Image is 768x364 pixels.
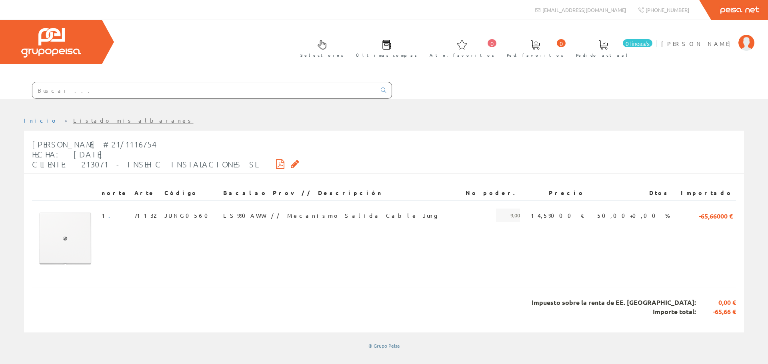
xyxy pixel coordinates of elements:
font: 0 [560,41,563,47]
i: Descargar PDF [276,161,284,167]
font: Importado [681,189,733,196]
font: No poder. [466,189,520,196]
img: Foto artículo (150x150) [35,209,95,269]
font: Ped. favoritos [507,52,564,58]
a: Inicio [24,117,58,124]
a: . [108,212,115,219]
a: Selectores [292,33,348,62]
font: [PERSON_NAME] [661,40,734,47]
font: Dtos [649,189,670,196]
font: 0,00 € [718,298,736,306]
font: Precio [549,189,585,196]
font: 71132 [134,212,156,219]
font: 0 [490,41,494,47]
font: Arte. favoritos [430,52,494,58]
font: Fecha: [DATE] [32,149,103,159]
font: Cliente: 213071 - INSEFIC INSTALACIONES SL [32,159,257,169]
font: norte [102,189,128,196]
font: 1 [102,212,108,219]
a: Listado mis albaranes [73,117,194,124]
font: 14,59000 € [531,212,585,219]
font: LS990AWW // Mecanismo Salida Cable Jung [223,212,438,219]
font: 50,00+0,00 % [597,212,670,219]
a: [PERSON_NAME] [661,33,754,41]
font: Últimas compras [356,52,417,58]
a: Últimas compras [348,33,421,62]
font: Importe total: [653,307,696,316]
font: Código [164,189,198,196]
img: Grupo Peisa [21,28,81,58]
font: Impuesto sobre la renta de EE. [GEOGRAPHIC_DATA]: [532,298,696,306]
input: Buscar ... [32,82,376,98]
font: Selectores [300,52,344,58]
font: 0 líneas/s [626,41,650,47]
font: JUNG0560 [164,212,213,219]
font: Arte [134,189,155,196]
font: Pedido actual [576,52,630,58]
font: Bacalao Prov // Descripción [223,189,383,196]
font: [EMAIL_ADDRESS][DOMAIN_NAME] [542,6,626,13]
font: -65,66 € [713,307,736,316]
font: [PERSON_NAME] #21/1116754 [32,139,157,149]
i: Solicitar por correo electrónico copia firmada [291,161,299,167]
font: [PHONE_NUMBER] [646,6,689,13]
font: -65,66000 € [699,212,733,220]
font: -9,00 [509,212,520,219]
font: © Grupo Peisa [368,342,400,349]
